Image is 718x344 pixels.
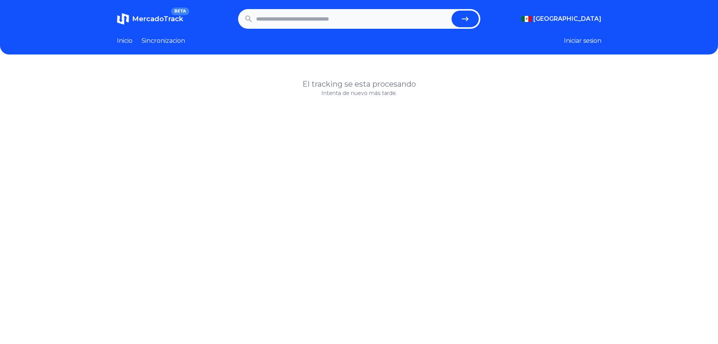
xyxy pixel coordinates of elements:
img: MercadoTrack [117,13,129,25]
button: [GEOGRAPHIC_DATA] [521,14,601,23]
p: Intenta de nuevo más tarde. [117,89,601,97]
span: [GEOGRAPHIC_DATA] [533,14,601,23]
button: Iniciar sesion [564,36,601,45]
a: Inicio [117,36,132,45]
h1: El tracking se esta procesando [117,79,601,89]
span: MercadoTrack [132,15,183,23]
a: Sincronizacion [142,36,185,45]
span: BETA [171,8,189,15]
a: MercadoTrackBETA [117,13,183,25]
img: Mexico [521,16,532,22]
